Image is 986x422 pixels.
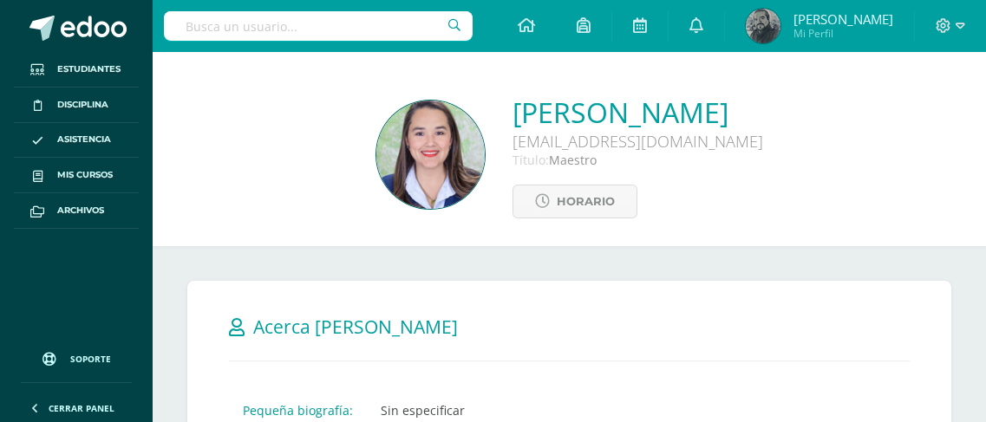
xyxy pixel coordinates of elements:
a: Disciplina [14,88,139,123]
span: Mis cursos [57,168,113,182]
span: Cerrar panel [49,402,114,414]
a: Horario [513,185,637,218]
span: Mi Perfil [793,26,893,41]
img: 2c0bbd3db486c019a4206c04b1654fb0.png [746,9,780,43]
a: Estudiantes [14,52,139,88]
div: [EMAIL_ADDRESS][DOMAIN_NAME] [513,131,763,152]
a: Asistencia [14,123,139,159]
a: Soporte [21,335,132,378]
img: 895fee5386ef580cb2200aa0ccc10d98.png [376,101,485,209]
span: Soporte [70,353,111,365]
span: Asistencia [57,133,111,146]
span: [PERSON_NAME] [793,10,893,28]
span: Archivos [57,204,104,217]
a: Mis cursos [14,158,139,193]
span: Título: [513,152,549,168]
span: Acerca [PERSON_NAME] [253,315,458,339]
span: Maestro [549,152,597,168]
span: Disciplina [57,98,108,112]
span: Horario [557,185,615,217]
input: Busca un usuario... [164,11,473,41]
a: [PERSON_NAME] [513,94,763,131]
span: Estudiantes [57,62,121,76]
a: Archivos [14,193,139,229]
